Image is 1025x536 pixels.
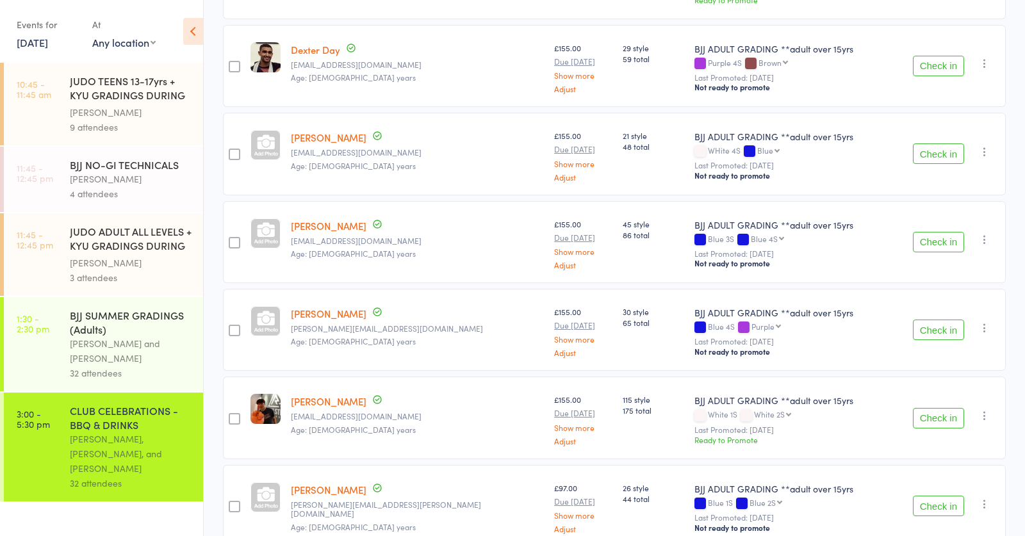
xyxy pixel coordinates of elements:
small: sebgarcia4@gmail.com [291,412,544,421]
small: Beatrizferro@hotmail.co.uk [291,148,544,157]
a: 11:45 -12:45 pmBJJ NO-GI TECHNICALS[PERSON_NAME]4 attendees [4,147,203,212]
div: BJJ NO-GI TECHNICALS [70,158,192,172]
div: 32 attendees [70,366,192,380]
div: [PERSON_NAME] and [PERSON_NAME] [70,336,192,366]
div: [PERSON_NAME] [70,105,192,120]
div: Not ready to promote [694,523,903,533]
a: 3:00 -5:30 pmCLUB CELEBRATIONS -BBQ & DRINKS[PERSON_NAME], [PERSON_NAME], and [PERSON_NAME]32 att... [4,393,203,501]
span: 86 total [623,229,684,240]
div: White 1S [694,410,903,421]
div: Blue 1S [694,498,903,509]
div: BJJ ADULT GRADING **adult over 15yrs [694,42,903,55]
div: 3 attendees [70,270,192,285]
span: 59 total [623,53,684,64]
a: Adjust [554,437,612,445]
div: WHite 4S [694,146,903,157]
div: £97.00 [554,482,612,533]
a: Show more [554,335,612,343]
div: BJJ ADULT GRADING **adult over 15yrs [694,218,903,231]
small: Last Promoted: [DATE] [694,73,903,82]
div: Blue 3S [694,234,903,245]
span: Age: [DEMOGRAPHIC_DATA] years [291,248,416,259]
a: Dexter Day [291,43,340,56]
a: [PERSON_NAME] [291,483,366,496]
div: Not ready to promote [694,82,903,92]
span: Age: [DEMOGRAPHIC_DATA] years [291,336,416,346]
small: anita.galveniece@gmail.com [291,324,544,333]
div: [PERSON_NAME], [PERSON_NAME], and [PERSON_NAME] [70,432,192,476]
button: Check in [913,143,964,164]
div: £155.00 [554,130,612,181]
small: Due [DATE] [554,321,612,330]
a: Show more [554,511,612,519]
a: Adjust [554,348,612,357]
div: Blue 4S [694,322,903,333]
div: JUDO ADULT ALL LEVELS + KYU GRADINGS DURING CLASS [70,224,192,256]
small: Last Promoted: [DATE] [694,425,903,434]
div: 32 attendees [70,476,192,491]
span: Age: [DEMOGRAPHIC_DATA] years [291,72,416,83]
span: 21 style [623,130,684,141]
small: Reuben.p.grout@gmail.com [291,500,544,519]
small: Last Promoted: [DATE] [694,161,903,170]
div: £155.00 [554,306,612,357]
button: Check in [913,56,964,76]
a: [DATE] [17,35,48,49]
small: Due [DATE] [554,497,612,506]
span: 115 style [623,394,684,405]
div: BJJ ADULT GRADING **adult over 15yrs [694,482,903,495]
div: BJJ ADULT GRADING **adult over 15yrs [694,130,903,143]
small: Last Promoted: [DATE] [694,249,903,258]
span: Age: [DEMOGRAPHIC_DATA] years [291,160,416,171]
button: Check in [913,320,964,340]
div: Brown [758,58,782,67]
small: Due [DATE] [554,233,612,242]
a: Show more [554,71,612,79]
div: JUDO TEENS 13-17yrs + KYU GRADINGS DURING CLASS [70,74,192,105]
div: BJJ SUMMER GRADINGS (Adults) [70,308,192,336]
span: 30 style [623,306,684,317]
span: 45 style [623,218,684,229]
div: BJJ ADULT GRADING **adult over 15yrs [694,394,903,407]
a: [PERSON_NAME] [291,394,366,408]
button: Check in [913,408,964,428]
a: [PERSON_NAME] [291,307,366,320]
div: 9 attendees [70,120,192,134]
div: Blue 4S [751,234,778,243]
small: Due [DATE] [554,57,612,66]
div: [PERSON_NAME] [70,256,192,270]
span: 26 style [623,482,684,493]
a: Adjust [554,524,612,533]
div: CLUB CELEBRATIONS -BBQ & DRINKS [70,403,192,432]
small: Eleanorforder@gmail.com [291,236,544,245]
span: 48 total [623,141,684,152]
a: 1:30 -2:30 pmBJJ SUMMER GRADINGS (Adults)[PERSON_NAME] and [PERSON_NAME]32 attendees [4,297,203,391]
span: 44 total [623,493,684,504]
div: £155.00 [554,394,612,444]
div: Events for [17,14,79,35]
div: [PERSON_NAME] [70,172,192,186]
span: 29 style [623,42,684,53]
span: Age: [DEMOGRAPHIC_DATA] years [291,521,416,532]
time: 11:45 - 12:45 pm [17,229,53,250]
a: [PERSON_NAME] [291,219,366,232]
small: Due [DATE] [554,409,612,418]
a: Adjust [554,261,612,269]
small: Due [DATE] [554,145,612,154]
a: Adjust [554,173,612,181]
div: £155.00 [554,42,612,93]
a: 11:45 -12:45 pmJUDO ADULT ALL LEVELS + KYU GRADINGS DURING CLASS[PERSON_NAME]3 attendees [4,213,203,296]
div: Purple 4S [694,58,903,69]
small: dexta1988@gmail.com [291,60,544,69]
a: Show more [554,247,612,256]
div: Ready to Promote [694,434,903,445]
a: Adjust [554,85,612,93]
time: 3:00 - 5:30 pm [17,409,50,429]
div: Blue [757,146,773,154]
div: Any location [92,35,156,49]
div: £155.00 [554,218,612,269]
a: [PERSON_NAME] [291,131,366,144]
a: Show more [554,423,612,432]
span: 65 total [623,317,684,328]
div: White 2S [754,410,785,418]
